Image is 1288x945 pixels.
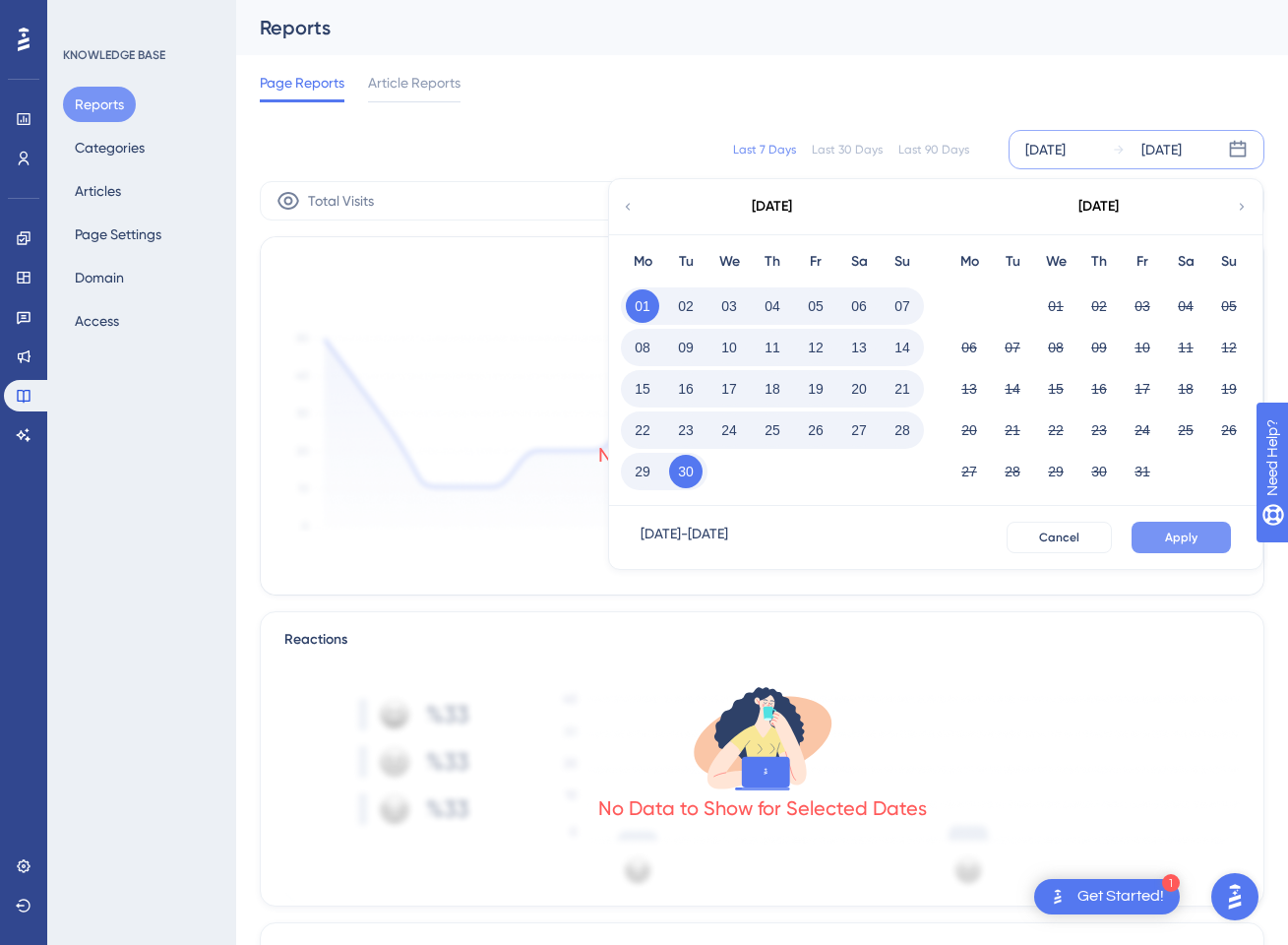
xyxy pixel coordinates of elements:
[842,413,876,447] button: 27
[1169,413,1202,447] button: 25
[1082,331,1116,364] button: 09
[756,289,789,323] button: 04
[1212,331,1246,364] button: 12
[63,130,156,165] button: Categories
[1039,331,1073,364] button: 08
[1169,372,1202,406] button: 18
[621,250,664,274] div: Mo
[1126,331,1159,364] button: 10
[842,289,876,323] button: 06
[812,142,883,157] div: Last 30 Days
[1039,530,1079,545] span: Cancel
[626,413,659,447] button: 22
[63,260,136,295] button: Domain
[1212,372,1246,406] button: 19
[626,331,659,364] button: 08
[368,71,460,94] span: Article Reports
[952,331,986,364] button: 06
[952,455,986,488] button: 27
[799,413,832,447] button: 26
[63,173,133,209] button: Articles
[952,413,986,447] button: 20
[751,250,794,274] div: Th
[669,413,703,447] button: 23
[284,628,1240,652] div: Reactions
[1039,413,1073,447] button: 22
[598,441,927,469] div: No Data to Show for Selected Dates
[669,455,703,488] button: 30
[669,372,703,406] button: 16
[1141,138,1182,161] div: [DATE]
[707,250,751,274] div: We
[669,331,703,364] button: 09
[1169,289,1202,323] button: 04
[1165,530,1197,545] span: Apply
[63,303,131,339] button: Access
[996,455,1029,488] button: 28
[626,289,659,323] button: 01
[1007,522,1112,553] button: Cancel
[1034,879,1180,914] div: Open Get Started! checklist, remaining modules: 1
[886,372,919,406] button: 21
[1121,250,1164,274] div: Fr
[1126,372,1159,406] button: 17
[626,455,659,488] button: 29
[1169,331,1202,364] button: 11
[881,250,924,274] div: Su
[641,522,728,553] div: [DATE] - [DATE]
[260,71,344,94] span: Page Reports
[598,794,927,822] div: No Data to Show for Selected Dates
[756,331,789,364] button: 11
[1046,885,1070,909] img: launcher-image-alternative-text
[948,250,991,274] div: Mo
[260,14,1215,41] div: Reports
[1082,413,1116,447] button: 23
[1132,522,1231,553] button: Apply
[756,413,789,447] button: 25
[712,289,746,323] button: 03
[898,142,969,157] div: Last 90 Days
[952,372,986,406] button: 13
[1077,250,1121,274] div: Th
[842,372,876,406] button: 20
[1039,289,1073,323] button: 01
[712,372,746,406] button: 17
[1077,886,1164,908] div: Get Started!
[799,331,832,364] button: 12
[1212,289,1246,323] button: 05
[1078,195,1119,219] div: [DATE]
[1039,455,1073,488] button: 29
[1039,372,1073,406] button: 15
[1082,289,1116,323] button: 02
[1126,289,1159,323] button: 03
[712,413,746,447] button: 24
[1212,413,1246,447] button: 26
[664,250,707,274] div: Tu
[886,413,919,447] button: 28
[794,250,837,274] div: Fr
[799,289,832,323] button: 05
[752,195,792,219] div: [DATE]
[1126,413,1159,447] button: 24
[799,372,832,406] button: 19
[996,413,1029,447] button: 21
[1025,138,1066,161] div: [DATE]
[63,87,136,122] button: Reports
[1162,874,1180,892] div: 1
[837,250,881,274] div: Sa
[1082,455,1116,488] button: 30
[63,217,173,252] button: Page Settings
[1126,455,1159,488] button: 31
[1082,372,1116,406] button: 16
[712,331,746,364] button: 10
[996,372,1029,406] button: 14
[1164,250,1207,274] div: Sa
[886,289,919,323] button: 07
[1034,250,1077,274] div: We
[842,331,876,364] button: 13
[733,142,796,157] div: Last 7 Days
[46,5,123,29] span: Need Help?
[308,189,374,213] span: Total Visits
[756,372,789,406] button: 18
